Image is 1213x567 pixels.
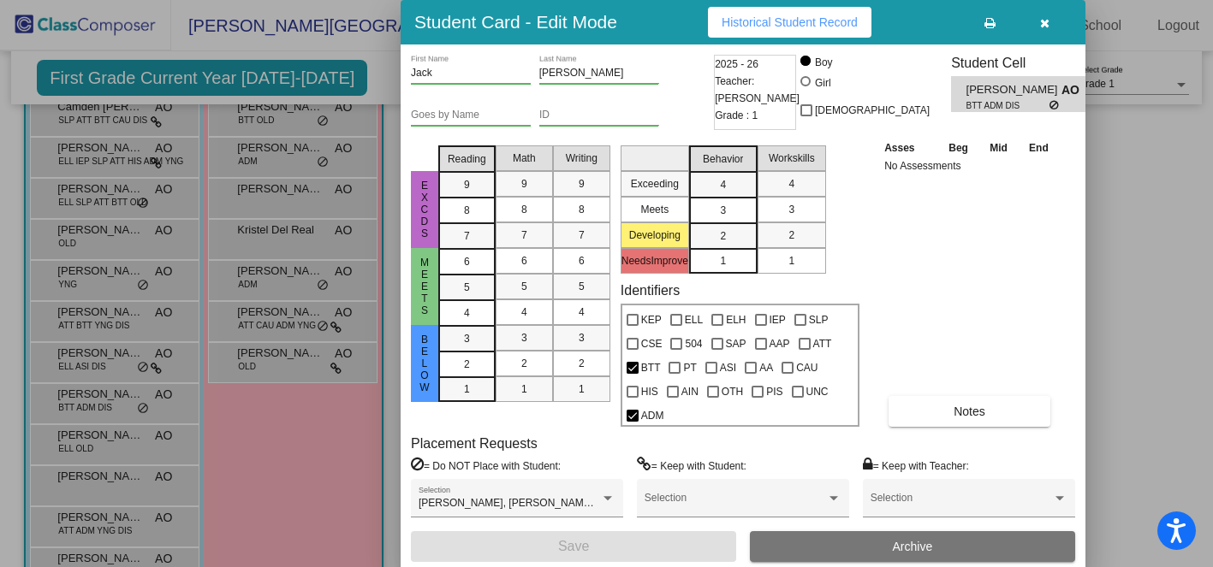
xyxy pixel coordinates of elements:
[880,139,937,157] th: Asses
[766,381,782,402] span: PIS
[863,457,969,474] label: = Keep with Teacher:
[464,305,470,321] span: 4
[641,310,662,330] span: KEP
[966,99,1049,112] span: BTT ADM DIS
[464,381,470,397] span: 1
[720,253,726,269] span: 1
[715,107,758,124] span: Grade : 1
[464,203,470,218] span: 8
[726,334,746,354] span: SAP
[521,227,527,243] span: 7
[521,202,527,217] span: 8
[814,75,831,91] div: Girl
[806,381,829,402] span: UNC
[1018,139,1059,157] th: End
[880,157,1060,174] td: No Assessments
[788,227,794,243] span: 2
[893,540,933,553] span: Archive
[579,253,585,269] span: 6
[579,330,585,346] span: 3
[708,7,871,38] button: Historical Student Record
[770,334,790,354] span: AAP
[715,73,800,107] span: Teacher: [PERSON_NAME]
[720,228,726,244] span: 2
[750,531,1075,562] button: Archive
[448,151,486,167] span: Reading
[759,357,773,378] span: AA
[566,151,598,166] span: Writing
[685,310,703,330] span: ELL
[685,334,702,354] span: 504
[889,396,1050,427] button: Notes
[558,539,589,553] span: Save
[464,280,470,295] span: 5
[521,381,527,397] span: 1
[951,55,1100,71] h3: Student Cell
[641,405,664,426] span: ADM
[979,139,1018,157] th: Mid
[521,279,527,294] span: 5
[770,310,786,330] span: IEP
[464,254,470,269] span: 6
[464,177,470,192] span: 9
[966,81,1061,99] span: [PERSON_NAME]
[703,151,743,167] span: Behavior
[715,56,758,73] span: 2025 - 26
[796,357,818,378] span: CAU
[417,257,432,316] span: MEets
[464,357,470,372] span: 2
[641,357,661,378] span: BTT
[411,531,736,562] button: Save
[579,304,585,320] span: 4
[809,310,829,330] span: SLP
[788,176,794,192] span: 4
[579,279,585,294] span: 5
[579,202,585,217] span: 8
[411,109,531,121] input: goes by name
[788,202,794,217] span: 3
[464,228,470,244] span: 7
[521,330,527,346] span: 3
[1061,81,1085,99] span: AO
[937,139,978,157] th: Beg
[579,356,585,371] span: 2
[521,304,527,320] span: 4
[722,381,743,402] span: OTH
[621,282,680,298] label: Identifiers
[641,334,663,354] span: CSE
[411,435,538,452] label: Placement Requests
[788,253,794,269] span: 1
[815,100,930,121] span: [DEMOGRAPHIC_DATA]
[521,253,527,269] span: 6
[813,334,832,354] span: ATT
[579,227,585,243] span: 7
[579,176,585,192] span: 9
[814,55,833,70] div: Boy
[722,15,858,29] span: Historical Student Record
[417,334,432,393] span: Below
[720,177,726,192] span: 4
[769,151,815,166] span: Workskills
[726,310,746,330] span: ELH
[417,180,432,239] span: excds
[513,151,536,166] span: Math
[414,11,617,32] h3: Student Card - Edit Mode
[419,497,952,509] span: [PERSON_NAME], [PERSON_NAME], [PERSON_NAME] [PERSON_NAME] ([PERSON_NAME]) [PERSON_NAME]
[954,405,985,418] span: Notes
[521,356,527,371] span: 2
[681,381,699,402] span: AIN
[637,457,746,474] label: = Keep with Student:
[521,176,527,192] span: 9
[464,331,470,346] span: 3
[641,381,658,402] span: HIS
[579,381,585,397] span: 1
[411,457,561,474] label: = Do NOT Place with Student:
[720,203,726,218] span: 3
[720,357,736,378] span: ASI
[683,357,696,378] span: PT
